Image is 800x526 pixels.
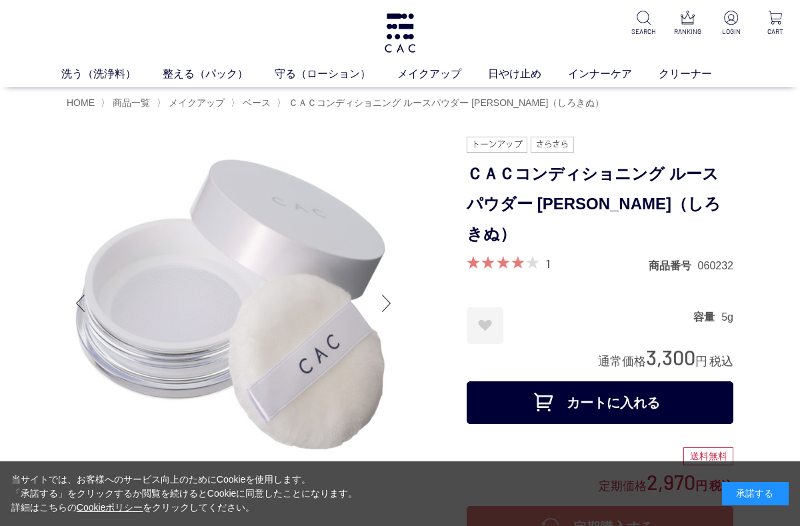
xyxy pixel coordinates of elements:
[629,11,657,37] a: SEARCH
[717,11,745,37] a: LOGIN
[568,66,659,82] a: インナーケア
[683,447,733,466] div: 送料無料
[157,97,228,109] li: 〉
[286,97,604,108] a: ＣＡＣコンディショニング ルースパウダー [PERSON_NAME]（しろきぬ）
[243,97,271,108] span: ベース
[646,345,695,369] span: 3,300
[698,259,733,273] dd: 060232
[277,97,607,109] li: 〉
[721,310,733,324] dd: 5g
[488,66,568,82] a: 日やけ止め
[761,11,789,37] a: CART
[240,97,271,108] a: ベース
[761,27,789,37] p: CART
[231,97,274,109] li: 〉
[693,310,721,324] dt: 容量
[275,66,397,82] a: 守る（ローション）
[629,27,657,37] p: SEARCH
[169,97,225,108] span: メイクアップ
[67,97,95,108] a: HOME
[722,482,789,505] div: 承諾する
[467,307,503,344] a: お気に入りに登録する
[673,27,701,37] p: RANKING
[67,137,400,470] img: ＣＡＣコンディショニング ルースパウダー 白絹（しろきぬ）
[467,381,733,424] button: カートに入れる
[113,97,150,108] span: 商品一覧
[163,66,275,82] a: 整える（パック）
[695,355,707,368] span: 円
[467,159,733,249] h1: ＣＡＣコンディショニング ルースパウダー [PERSON_NAME]（しろきぬ）
[467,137,527,153] img: トーンアップ
[673,11,701,37] a: RANKING
[397,66,488,82] a: メイクアップ
[166,97,225,108] a: メイクアップ
[101,97,153,109] li: 〉
[531,137,575,153] img: さらさら
[289,97,604,108] span: ＣＡＣコンディショニング ルースパウダー [PERSON_NAME]（しろきぬ）
[383,13,417,53] img: logo
[546,256,550,271] a: 1
[61,66,163,82] a: 洗う（洗浄料）
[11,473,358,515] div: 当サイトでは、お客様へのサービス向上のためにCookieを使用します。 「承諾する」をクリックするか閲覧を続けるとCookieに同意したことになります。 詳細はこちらの をクリックしてください。
[717,27,745,37] p: LOGIN
[110,97,150,108] a: 商品一覧
[598,355,646,368] span: 通常価格
[659,66,739,82] a: クリーナー
[649,259,698,273] dt: 商品番号
[709,355,733,368] span: 税込
[77,502,143,513] a: Cookieポリシー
